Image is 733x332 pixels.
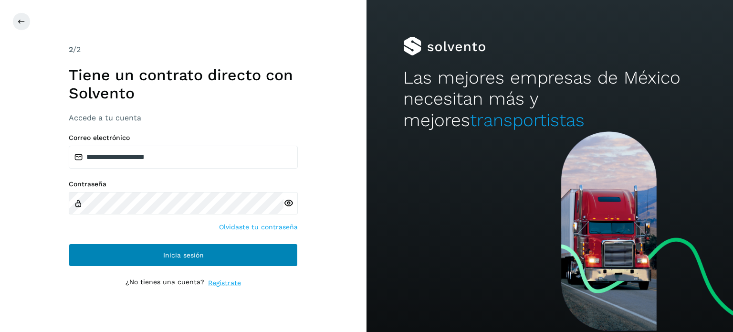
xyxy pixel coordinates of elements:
label: Contraseña [69,180,298,188]
span: transportistas [470,110,585,130]
h1: Tiene un contrato directo con Solvento [69,66,298,103]
h3: Accede a tu cuenta [69,113,298,122]
label: Correo electrónico [69,134,298,142]
span: Inicia sesión [163,252,204,258]
h2: Las mejores empresas de México necesitan más y mejores [403,67,696,131]
span: 2 [69,45,73,54]
a: Olvidaste tu contraseña [219,222,298,232]
button: Inicia sesión [69,244,298,267]
div: /2 [69,44,298,55]
a: Regístrate [208,278,241,288]
p: ¿No tienes una cuenta? [126,278,204,288]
